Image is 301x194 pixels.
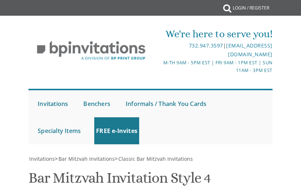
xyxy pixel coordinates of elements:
[36,117,83,144] a: Specialty Items
[58,155,115,162] a: Bar Mitzvah Invitations
[28,155,55,162] a: Invitations
[124,90,208,117] a: Informals / Thank You Cards
[151,41,272,59] div: |
[81,90,112,117] a: Benchers
[36,90,70,117] a: Invitations
[118,155,193,162] a: Classic Bar Mitzvah Invitations
[94,117,139,144] a: FREE e-Invites
[55,155,115,162] span: >
[115,155,193,162] span: >
[118,155,193,162] span: Classic Bar Mitzvah Invitations
[28,35,154,66] img: BP Invitation Loft
[189,42,223,49] a: 732.947.3597
[58,155,115,162] span: Bar Mitzvah Invitations
[151,27,272,41] div: We're here to serve you!
[151,59,272,75] div: M-Th 9am - 5pm EST | Fri 9am - 1pm EST | Sun 11am - 3pm EST
[28,170,211,191] h1: Bar Mitzvah Invitation Style 4
[226,42,273,58] a: [EMAIL_ADDRESS][DOMAIN_NAME]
